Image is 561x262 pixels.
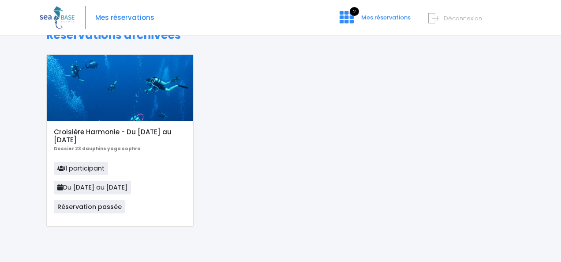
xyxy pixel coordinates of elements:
[54,200,125,213] span: Réservation passée
[54,181,131,194] span: Du [DATE] au [DATE]
[54,162,108,175] span: 1 participant
[361,13,411,22] span: Mes réservations
[333,16,416,25] a: 2 Mes réservations
[350,7,359,16] span: 2
[444,14,482,23] span: Déconnexion
[54,145,141,152] b: Dossier 23 dauphins yoga sophro
[54,128,186,144] h5: Croisière Harmonie - Du [DATE] au [DATE]
[46,29,515,42] h1: Réservations archivées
